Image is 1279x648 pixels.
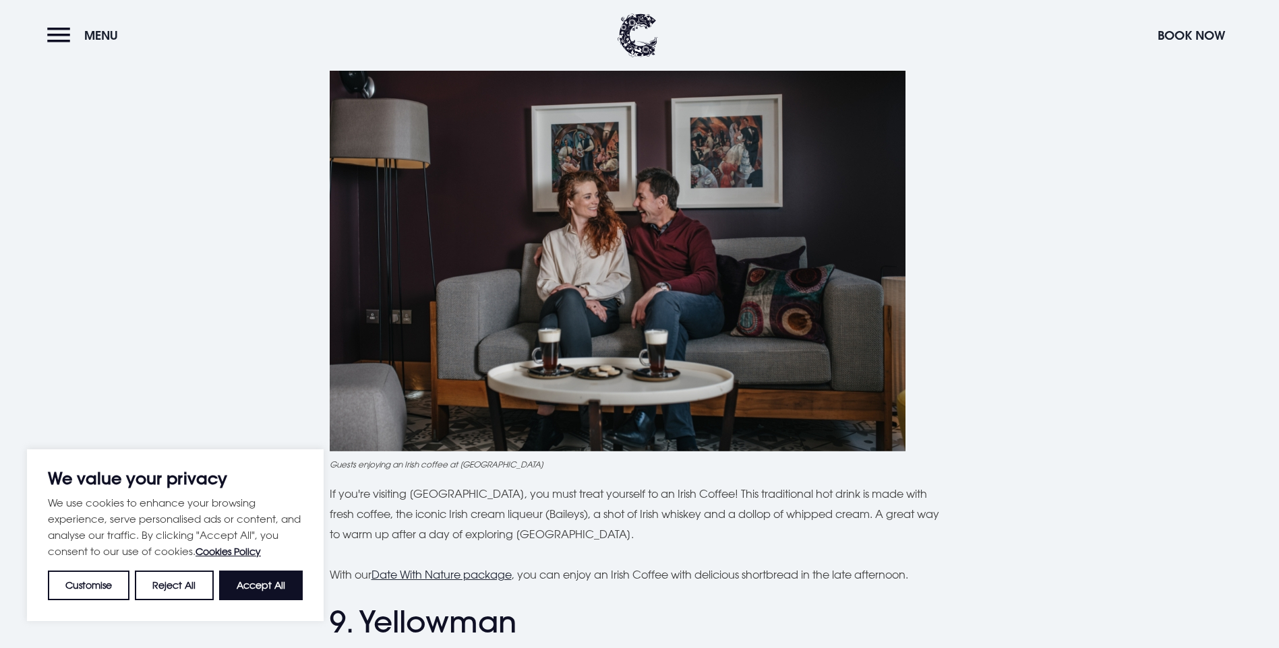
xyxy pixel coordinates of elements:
[330,564,950,585] p: With our , you can enjoy an Irish Coffee with delicious shortbread in the late afternoon.
[48,494,303,560] p: We use cookies to enhance your browsing experience, serve personalised ads or content, and analys...
[48,470,303,486] p: We value your privacy
[219,571,303,600] button: Accept All
[371,568,512,581] a: Date With Nature package
[48,571,129,600] button: Customise
[196,546,261,557] a: Cookies Policy
[1151,21,1232,50] button: Book Now
[330,458,950,470] figcaption: Guests enjoying an Irish coffee at [GEOGRAPHIC_DATA]
[330,604,950,640] h2: 9. Yellowman
[47,21,125,50] button: Menu
[330,68,905,451] img: A couple enjoying Traditional Northern Irish coffes
[27,449,324,621] div: We value your privacy
[135,571,213,600] button: Reject All
[84,28,118,43] span: Menu
[618,13,658,57] img: Clandeboye Lodge
[330,484,950,545] p: If you're visiting [GEOGRAPHIC_DATA], you must treat yourself to an Irish Coffee! This traditiona...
